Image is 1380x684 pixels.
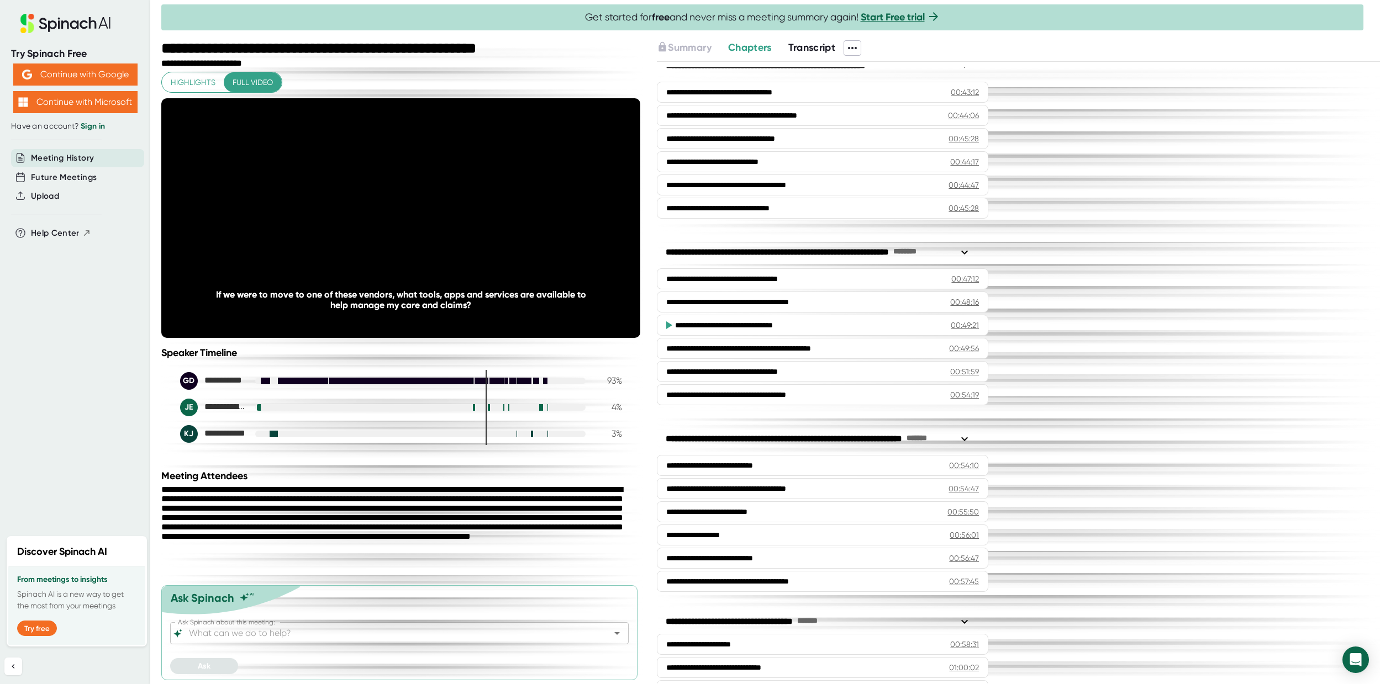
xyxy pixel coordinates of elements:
div: KJ [180,425,198,443]
div: Jordan Engelking [180,399,246,416]
span: Highlights [171,76,215,89]
button: Meeting History [31,152,94,165]
span: Chapters [728,41,772,54]
div: 00:58:31 [950,639,979,650]
div: 00:57:45 [949,576,979,587]
div: Have an account? [11,121,139,131]
div: 00:44:17 [950,156,979,167]
div: 4 % [594,402,622,412]
div: 93 % [594,375,622,386]
div: Kadian Jones [180,425,246,443]
div: Open Intercom Messenger [1342,646,1369,673]
button: Upload [31,190,59,203]
span: Summary [668,41,711,54]
div: Guay, Denis [180,372,246,390]
span: Full video [233,76,273,89]
div: 00:54:10 [949,460,979,471]
h3: From meetings to insights [17,575,136,584]
button: Collapse sidebar [4,658,22,675]
a: Start Free trial [861,11,925,23]
button: Help Center [31,227,91,240]
span: Get started for and never miss a meeting summary again! [585,11,940,24]
div: Try Spinach Free [11,47,139,60]
button: Future Meetings [31,171,97,184]
h2: Discover Spinach AI [17,544,107,559]
button: Highlights [162,72,224,93]
div: If we were to move to one of these vendors, what tools, apps and services are available to help m... [209,289,593,310]
div: 00:45:28 [949,133,979,144]
span: Help Center [31,227,80,240]
div: JE [180,399,198,416]
div: 00:55:50 [947,506,979,517]
button: Summary [657,40,711,55]
img: Aehbyd4JwY73AAAAAElFTkSuQmCC [22,70,32,79]
div: 00:43:12 [951,87,979,98]
div: 00:56:47 [949,553,979,564]
p: Spinach AI is a new way to get the most from your meetings [17,588,136,612]
div: 00:49:21 [951,320,979,331]
div: 00:45:28 [949,203,979,214]
span: Transcript [788,41,836,54]
div: 00:54:19 [950,389,979,400]
div: Meeting Attendees [161,470,643,482]
button: Chapters [728,40,772,55]
div: Speaker Timeline [161,347,640,359]
button: Ask [170,658,238,674]
button: Full video [224,72,282,93]
span: Ask [198,661,210,671]
button: Transcript [788,40,836,55]
div: 00:56:01 [950,529,979,540]
div: 00:44:06 [948,110,979,121]
input: What can we do to help? [187,625,593,641]
button: Continue with Google [13,63,138,86]
div: 01:00:02 [949,662,979,673]
button: Continue with Microsoft [13,91,138,113]
div: 00:54:47 [949,483,979,494]
b: free [652,11,670,23]
div: 00:48:16 [950,296,979,307]
div: 00:47:12 [951,273,979,284]
div: Ask Spinach [171,591,234,605]
div: Upgrade to access [657,40,728,56]
div: GD [180,372,198,390]
a: Sign in [81,121,105,131]
button: Open [609,625,625,641]
div: 00:51:59 [950,366,979,377]
button: Try free [17,621,57,636]
div: 00:44:47 [949,179,979,190]
div: 3 % [594,428,622,439]
div: 00:49:56 [949,343,979,354]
